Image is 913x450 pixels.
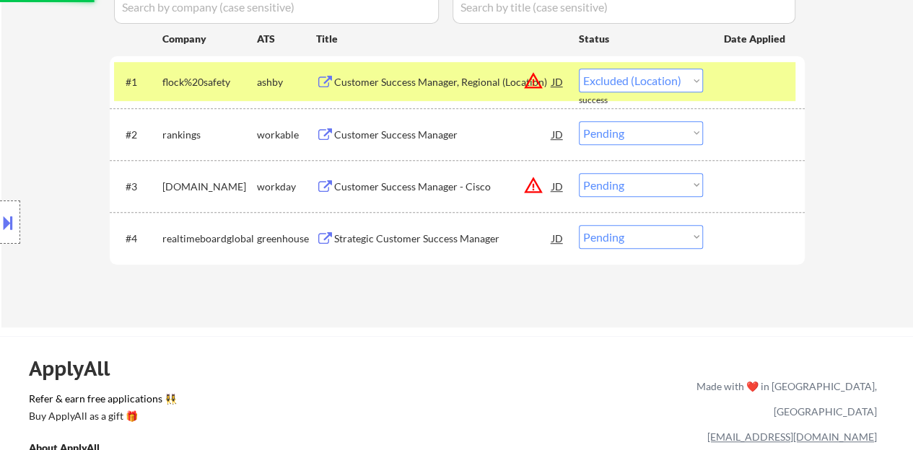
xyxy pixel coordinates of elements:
div: Date Applied [724,32,787,46]
button: warning_amber [523,71,543,91]
div: Customer Success Manager [334,128,552,142]
button: warning_amber [523,175,543,195]
div: Status [579,25,703,51]
div: Customer Success Manager - Cisco [334,180,552,194]
div: workday [257,180,316,194]
div: ashby [257,75,316,89]
div: success [579,94,637,107]
div: JD [551,173,565,199]
div: Company [162,32,257,46]
div: flock%20safety [162,75,257,89]
div: Strategic Customer Success Manager [334,231,552,246]
a: Buy ApplyAll as a gift 🎁 [29,409,173,427]
div: Made with ❤️ in [GEOGRAPHIC_DATA], [GEOGRAPHIC_DATA] [691,374,877,424]
div: Title [316,32,565,46]
div: workable [257,128,316,142]
div: Buy ApplyAll as a gift 🎁 [29,411,173,421]
div: #1 [126,75,151,89]
div: JD [551,69,565,94]
div: Customer Success Manager, Regional (Location) [334,75,552,89]
a: Refer & earn free applications 👯‍♀️ [29,394,395,409]
div: JD [551,121,565,147]
div: ATS [257,32,316,46]
div: greenhouse [257,231,316,246]
div: ApplyAll [29,356,126,381]
div: JD [551,225,565,251]
a: [EMAIL_ADDRESS][DOMAIN_NAME] [707,431,877,443]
